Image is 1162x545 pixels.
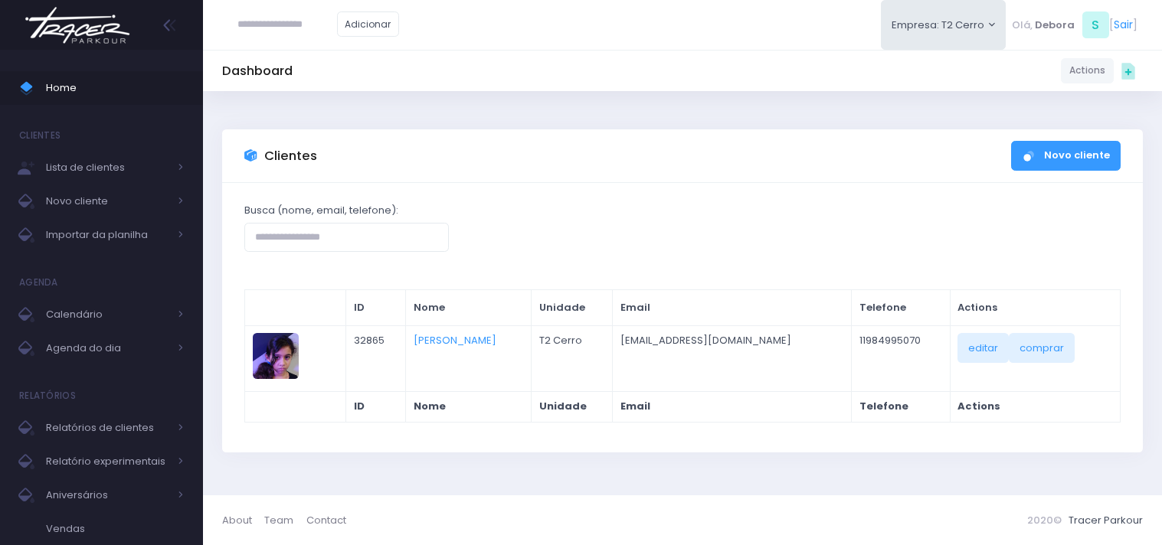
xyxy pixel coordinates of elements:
span: Olá, [1012,18,1033,33]
span: Relatórios de clientes [46,418,169,438]
h4: Clientes [19,120,61,151]
h4: Agenda [19,267,58,298]
a: editar [957,333,1009,362]
span: Importar da planilha [46,225,169,245]
a: Contact [306,505,346,535]
span: 2020© [1027,513,1062,527]
th: Telefone [851,290,950,326]
span: S [1082,11,1109,38]
a: Tracer Parkour [1069,513,1143,527]
a: Team [264,505,306,535]
th: Nome [405,391,532,422]
a: About [222,505,264,535]
a: Novo cliente [1011,141,1121,171]
th: ID [346,391,405,422]
a: Adicionar [337,11,400,37]
span: Relatório experimentais [46,452,169,472]
div: [ ] [1006,8,1143,42]
th: Email [613,391,852,422]
span: Novo cliente [46,191,169,211]
th: Unidade [532,391,613,422]
span: Vendas [46,519,184,539]
h3: Clientes [264,148,317,164]
span: Calendário [46,305,169,325]
h4: Relatórios [19,380,76,411]
h5: Dashboard [222,64,293,79]
th: Nome [405,290,532,326]
td: 11984995070 [851,325,950,391]
th: Unidade [532,290,613,326]
td: [EMAIL_ADDRESS][DOMAIN_NAME] [613,325,852,391]
th: Actions [950,290,1120,326]
th: ID [346,290,405,326]
a: Sair [1114,17,1133,33]
td: 32865 [346,325,405,391]
th: Actions [950,391,1120,422]
span: Agenda do dia [46,338,169,358]
a: Actions [1061,58,1114,83]
span: Aniversários [46,485,169,505]
span: Lista de clientes [46,158,169,178]
th: Telefone [851,391,950,422]
span: Debora [1035,18,1075,33]
td: T2 Cerro [532,325,613,391]
label: Busca (nome, email, telefone): [244,203,398,218]
a: comprar [1009,333,1075,362]
th: Email [613,290,852,326]
span: Home [46,78,184,98]
a: [PERSON_NAME] [414,333,496,348]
